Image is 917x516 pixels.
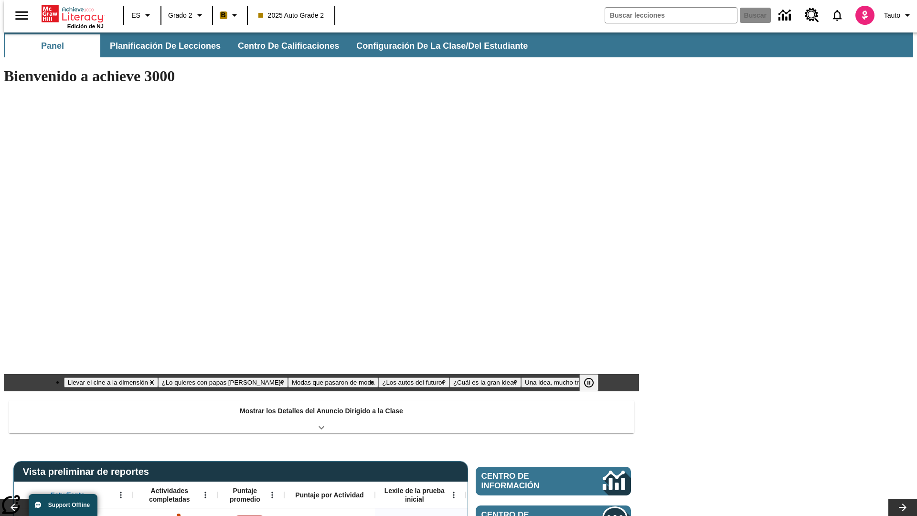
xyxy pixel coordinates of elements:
span: Estudiante [51,491,85,499]
h1: Bienvenido a achieve 3000 [4,67,639,85]
span: Edición de NJ [67,23,104,29]
span: Grado 2 [168,11,192,21]
span: Support Offline [48,502,90,508]
span: Centro de información [481,472,571,491]
div: Portada [42,3,104,29]
button: Planificación de lecciones [102,34,228,57]
div: Pausar [579,374,608,391]
button: Abrir menú [198,488,213,502]
button: Diapositiva 6 Una idea, mucho trabajo [521,377,598,387]
span: Puntaje por Actividad [295,491,363,499]
input: Buscar campo [605,8,737,23]
img: avatar image [855,6,874,25]
button: Perfil/Configuración [880,7,917,24]
button: Configuración de la clase/del estudiante [349,34,535,57]
button: Escoja un nuevo avatar [850,3,880,28]
p: Mostrar los Detalles del Anuncio Dirigido a la Clase [240,406,403,416]
button: Abrir menú [447,488,461,502]
div: Mostrar los Detalles del Anuncio Dirigido a la Clase [9,400,634,433]
a: Notificaciones [825,3,850,28]
span: Vista preliminar de reportes [23,466,154,477]
button: Abrir menú [114,488,128,502]
button: Diapositiva 5 ¿Cuál es la gran idea? [449,377,521,387]
span: Tauto [884,11,900,21]
body: Máximo 600 caracteres Presiona Escape para desactivar la barra de herramientas Presiona Alt + F10... [4,8,139,16]
button: Lenguaje: ES, Selecciona un idioma [127,7,158,24]
button: Panel [5,34,100,57]
button: Diapositiva 2 ¿Lo quieres con papas fritas? [158,377,288,387]
button: Abrir menú [265,488,279,502]
span: 2025 Auto Grade 2 [258,11,324,21]
div: Subbarra de navegación [4,34,536,57]
a: Centro de recursos, Se abrirá en una pestaña nueva. [799,2,825,28]
button: Grado: Grado 2, Elige un grado [164,7,209,24]
a: Centro de información [476,467,631,495]
span: ES [131,11,140,21]
div: Subbarra de navegación [4,32,913,57]
span: Lexile de la prueba inicial [380,486,449,504]
button: Pausar [579,374,598,391]
button: Support Offline [29,494,97,516]
span: Actividades completadas [138,486,201,504]
button: Carrusel de lecciones, seguir [888,499,917,516]
button: Boost El color de la clase es anaranjado claro. Cambiar el color de la clase. [216,7,244,24]
button: Diapositiva 4 ¿Los autos del futuro? [378,377,449,387]
span: Puntaje promedio [222,486,268,504]
a: Portada [42,4,104,23]
a: Centro de información [773,2,799,29]
button: Diapositiva 1 Llevar el cine a la dimensión X [64,377,158,387]
button: Abrir el menú lateral [8,1,36,30]
span: B [221,9,226,21]
button: Diapositiva 3 Modas que pasaron de moda [288,377,378,387]
button: Centro de calificaciones [230,34,347,57]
